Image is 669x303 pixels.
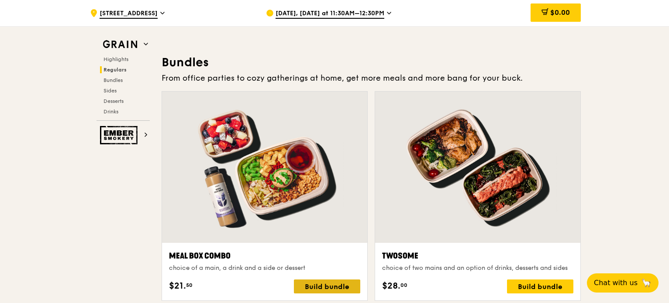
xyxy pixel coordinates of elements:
div: choice of two mains and an option of drinks, desserts and sides [382,264,573,272]
span: 🦙 [641,278,652,288]
div: Meal Box Combo [169,250,360,262]
div: Build bundle [507,279,573,293]
span: Drinks [103,109,118,115]
span: 50 [186,282,193,289]
div: Build bundle [294,279,360,293]
button: Chat with us🦙 [587,273,659,293]
h3: Bundles [162,54,581,70]
img: Grain web logo [100,37,140,52]
span: [STREET_ADDRESS] [100,9,158,19]
span: Regulars [103,67,127,73]
span: 00 [400,282,407,289]
div: From office parties to cozy gatherings at home, get more meals and more bang for your buck. [162,72,581,84]
span: Bundles [103,77,123,83]
div: choice of a main, a drink and a side or dessert [169,264,360,272]
span: $21. [169,279,186,293]
span: [DATE], [DATE] at 11:30AM–12:30PM [276,9,384,19]
span: Chat with us [594,278,638,288]
span: $0.00 [550,8,570,17]
span: Highlights [103,56,128,62]
span: Sides [103,88,117,94]
div: Twosome [382,250,573,262]
span: $28. [382,279,400,293]
img: Ember Smokery web logo [100,126,140,144]
span: Desserts [103,98,124,104]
